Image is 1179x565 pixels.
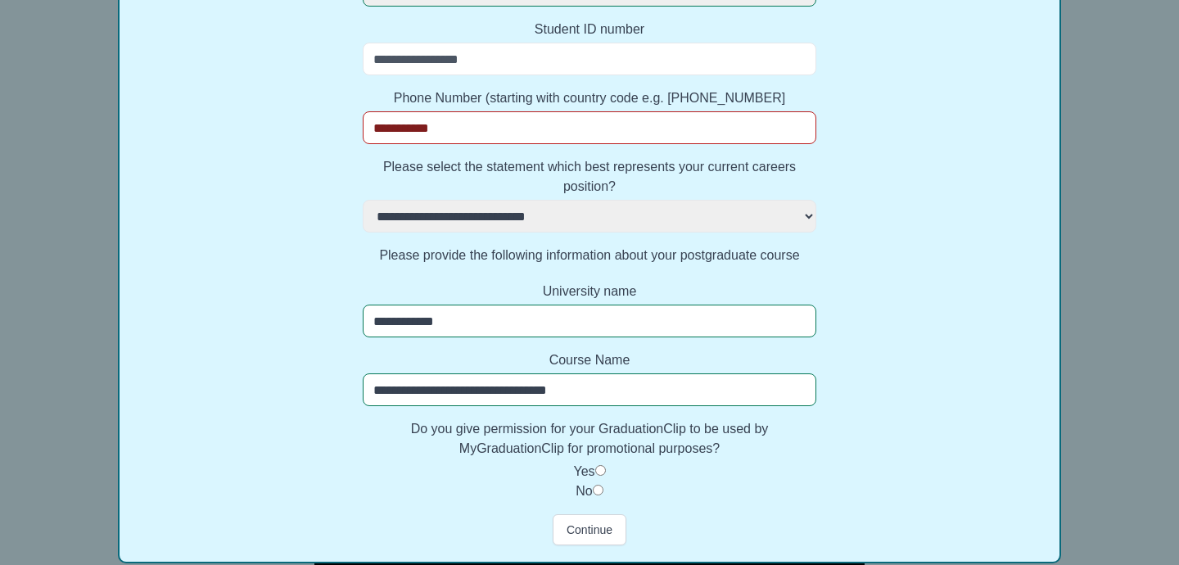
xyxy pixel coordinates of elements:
[553,514,626,545] button: Continue
[363,88,816,108] label: Phone Number (starting with country code e.g. [PHONE_NUMBER]
[363,157,816,197] label: Please select the statement which best represents your current careers position?
[573,464,594,478] label: Yes
[363,246,816,265] label: Please provide the following information about your postgraduate course
[363,350,816,370] label: Course Name
[576,484,592,498] label: No
[363,282,816,301] label: University name
[363,20,816,39] label: Student ID number
[363,419,816,459] label: Do you give permission for your GraduationClip to be used by MyGraduationClip for promotional pur...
